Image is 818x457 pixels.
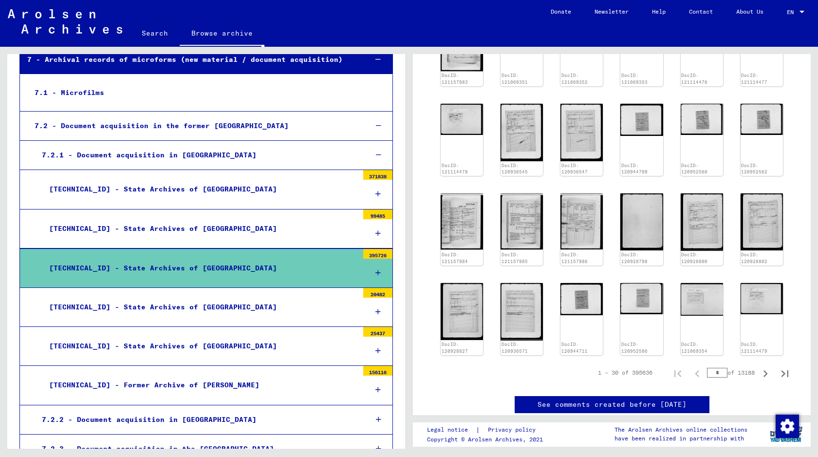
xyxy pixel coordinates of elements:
div: 7.2.1 - Document acquisition in [GEOGRAPHIC_DATA] [35,146,359,165]
img: 001.jpg [501,104,543,161]
a: See comments created before [DATE] [538,400,687,410]
div: [TECHNICAL_ID] - State Archives of [GEOGRAPHIC_DATA] [42,219,358,238]
div: 395726 [363,249,392,259]
img: yv_logo.png [768,422,804,446]
a: DocID: 121157985 [502,252,528,264]
a: DocID: 120952562 [741,163,767,175]
a: DocID: 120936545 [502,163,528,175]
img: 001.jpg [560,104,603,161]
a: DocID: 121069351 [502,73,528,85]
p: The Arolsen Archives online collections [614,425,747,434]
div: [TECHNICAL_ID] - State Archives of [GEOGRAPHIC_DATA] [42,337,358,356]
a: DocID: 121114479 [741,342,767,354]
div: 1 – 30 of 395636 [598,368,652,377]
a: DocID: 121157986 [561,252,588,264]
a: DocID: 120952586 [621,342,648,354]
img: 001.jpg [441,283,483,340]
a: DocID: 121157984 [442,252,468,264]
button: Last page [775,363,795,382]
a: Legal notice [427,425,476,435]
div: 7 - Archival records of microforms (new material / document acquisition) [20,50,359,69]
div: 20482 [363,288,392,298]
div: Change consent [775,414,799,438]
a: Browse archive [180,21,264,47]
img: 001.jpg [560,283,603,315]
a: DocID: 120928800 [681,252,707,264]
button: Next page [756,363,775,382]
div: 156116 [363,366,392,376]
a: DocID: 120952560 [681,163,707,175]
div: [TECHNICAL_ID] - State Archives of [GEOGRAPHIC_DATA] [42,180,358,199]
img: 001.jpg [441,193,483,250]
a: Privacy policy [480,425,547,435]
div: 371838 [363,170,392,180]
a: DocID: 121157983 [442,73,468,85]
a: DocID: 121069352 [561,73,588,85]
img: 001.jpg [620,104,663,136]
div: 7.2 - Document acquisition in the former [GEOGRAPHIC_DATA] [27,116,359,135]
img: Change consent [776,415,799,438]
img: 001.jpg [681,104,723,135]
img: 001.jpg [681,193,723,250]
a: DocID: 121114476 [681,73,707,85]
div: 99485 [363,209,392,219]
button: Previous page [688,363,707,382]
img: Arolsen_neg.svg [8,9,122,34]
a: DocID: 121069353 [621,73,648,85]
img: 001.jpg [741,283,783,314]
button: First page [668,363,688,382]
div: [TECHNICAL_ID] - State Archives of [GEOGRAPHIC_DATA] [42,298,358,317]
div: of 13188 [707,368,756,377]
img: 001.jpg [501,283,543,341]
img: 001.jpg [501,193,543,250]
img: 001.jpg [681,283,723,316]
div: [TECHNICAL_ID] - Former Archive of [PERSON_NAME] [42,376,358,395]
div: 25437 [363,327,392,337]
img: 001.jpg [620,193,663,250]
div: 7.1 - Microfilms [27,83,358,102]
div: | [427,425,547,435]
a: DocID: 121114478 [442,163,468,175]
a: Search [130,21,180,45]
img: 001.jpg [441,104,483,135]
a: DocID: 120928827 [442,342,468,354]
p: have been realized in partnership with [614,434,747,443]
a: DocID: 120928802 [741,252,767,264]
a: DocID: 120944709 [621,163,648,175]
div: 7.2.2 - Document acquisition in [GEOGRAPHIC_DATA] [35,410,359,429]
img: 001.jpg [560,193,603,250]
a: DocID: 121069354 [681,342,707,354]
a: DocID: 121114477 [741,73,767,85]
img: 001.jpg [741,193,783,250]
a: DocID: 120936547 [561,163,588,175]
img: 001.jpg [741,104,783,135]
img: 001.jpg [620,283,663,314]
a: DocID: 120928798 [621,252,648,264]
a: DocID: 120936571 [502,342,528,354]
p: Copyright © Arolsen Archives, 2021 [427,435,547,444]
div: [TECHNICAL_ID] - State Archives of [GEOGRAPHIC_DATA] [42,259,358,278]
span: EN [787,9,798,16]
a: DocID: 120944711 [561,342,588,354]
